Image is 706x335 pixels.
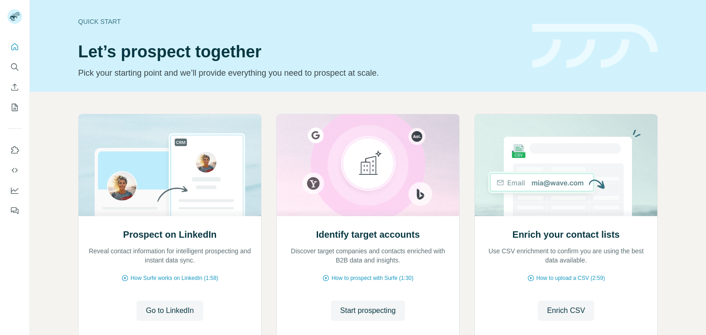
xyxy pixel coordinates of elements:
[7,79,22,95] button: Enrich CSV
[7,99,22,116] button: My lists
[512,228,620,241] h2: Enrich your contact lists
[7,39,22,55] button: Quick start
[7,162,22,179] button: Use Surfe API
[276,114,460,216] img: Identify target accounts
[131,274,218,282] span: How Surfe works on LinkedIn (1:58)
[78,114,262,216] img: Prospect on LinkedIn
[7,182,22,199] button: Dashboard
[146,305,194,316] span: Go to LinkedIn
[78,43,521,61] h1: Let’s prospect together
[78,67,521,79] p: Pick your starting point and we’ll provide everything you need to prospect at scale.
[316,228,420,241] h2: Identify target accounts
[7,142,22,158] button: Use Surfe on LinkedIn
[78,17,521,26] div: Quick start
[340,305,396,316] span: Start prospecting
[88,246,252,265] p: Reveal contact information for intelligent prospecting and instant data sync.
[484,246,648,265] p: Use CSV enrichment to confirm you are using the best data available.
[532,24,658,68] img: banner
[538,301,594,321] button: Enrich CSV
[536,274,605,282] span: How to upload a CSV (2:59)
[7,59,22,75] button: Search
[547,305,585,316] span: Enrich CSV
[286,246,450,265] p: Discover target companies and contacts enriched with B2B data and insights.
[137,301,203,321] button: Go to LinkedIn
[7,202,22,219] button: Feedback
[331,301,405,321] button: Start prospecting
[331,274,413,282] span: How to prospect with Surfe (1:30)
[123,228,216,241] h2: Prospect on LinkedIn
[474,114,658,216] img: Enrich your contact lists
